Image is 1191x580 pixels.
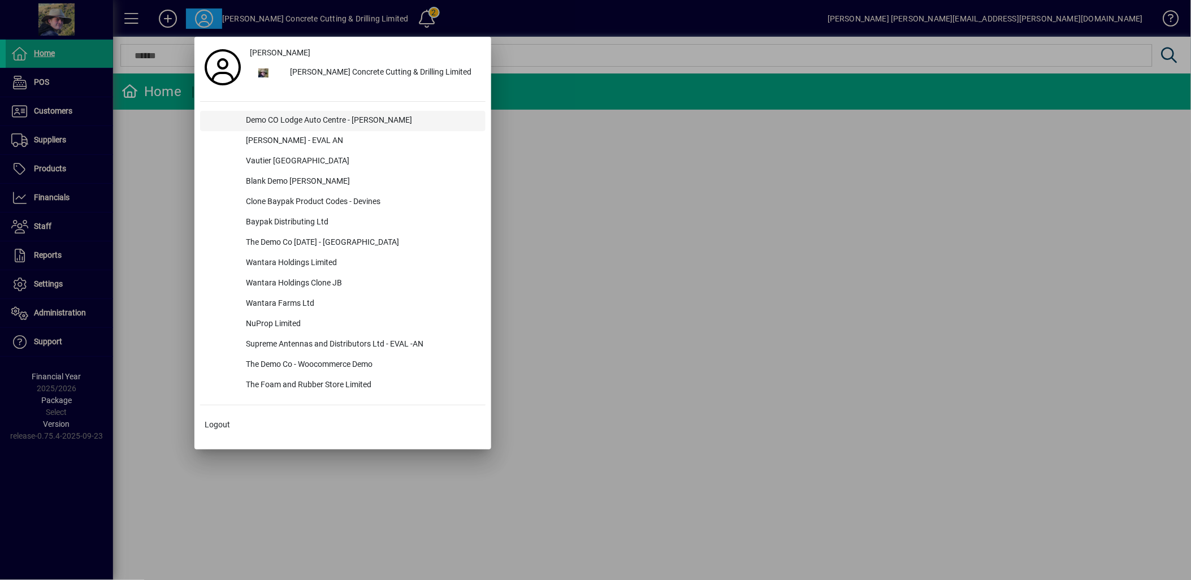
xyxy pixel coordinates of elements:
div: Baypak Distributing Ltd [237,213,486,233]
div: Vautier [GEOGRAPHIC_DATA] [237,152,486,172]
a: Profile [200,57,245,77]
button: Supreme Antennas and Distributors Ltd - EVAL -AN [200,335,486,355]
button: Clone Baypak Product Codes - Devines [200,192,486,213]
button: The Demo Co - Woocommerce Demo [200,355,486,375]
div: The Demo Co - Woocommerce Demo [237,355,486,375]
div: [PERSON_NAME] Concrete Cutting & Drilling Limited [281,63,486,83]
button: Logout [200,414,486,435]
div: Wantara Holdings Limited [237,253,486,274]
button: NuProp Limited [200,314,486,335]
button: Wantara Farms Ltd [200,294,486,314]
div: [PERSON_NAME] - EVAL AN [237,131,486,152]
div: Blank Demo [PERSON_NAME] [237,172,486,192]
span: Logout [205,419,230,431]
button: Demo CO Lodge Auto Centre - [PERSON_NAME] [200,111,486,131]
button: Baypak Distributing Ltd [200,213,486,233]
div: Wantara Holdings Clone JB [237,274,486,294]
button: [PERSON_NAME] - EVAL AN [200,131,486,152]
div: Clone Baypak Product Codes - Devines [237,192,486,213]
div: The Demo Co [DATE] - [GEOGRAPHIC_DATA] [237,233,486,253]
div: Demo CO Lodge Auto Centre - [PERSON_NAME] [237,111,486,131]
div: The Foam and Rubber Store Limited [237,375,486,396]
span: [PERSON_NAME] [250,47,310,59]
div: Supreme Antennas and Distributors Ltd - EVAL -AN [237,335,486,355]
div: NuProp Limited [237,314,486,335]
button: [PERSON_NAME] Concrete Cutting & Drilling Limited [245,63,486,83]
button: Blank Demo [PERSON_NAME] [200,172,486,192]
button: Wantara Holdings Clone JB [200,274,486,294]
button: The Foam and Rubber Store Limited [200,375,486,396]
button: Wantara Holdings Limited [200,253,486,274]
div: Wantara Farms Ltd [237,294,486,314]
button: The Demo Co [DATE] - [GEOGRAPHIC_DATA] [200,233,486,253]
button: Vautier [GEOGRAPHIC_DATA] [200,152,486,172]
a: [PERSON_NAME] [245,42,486,63]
